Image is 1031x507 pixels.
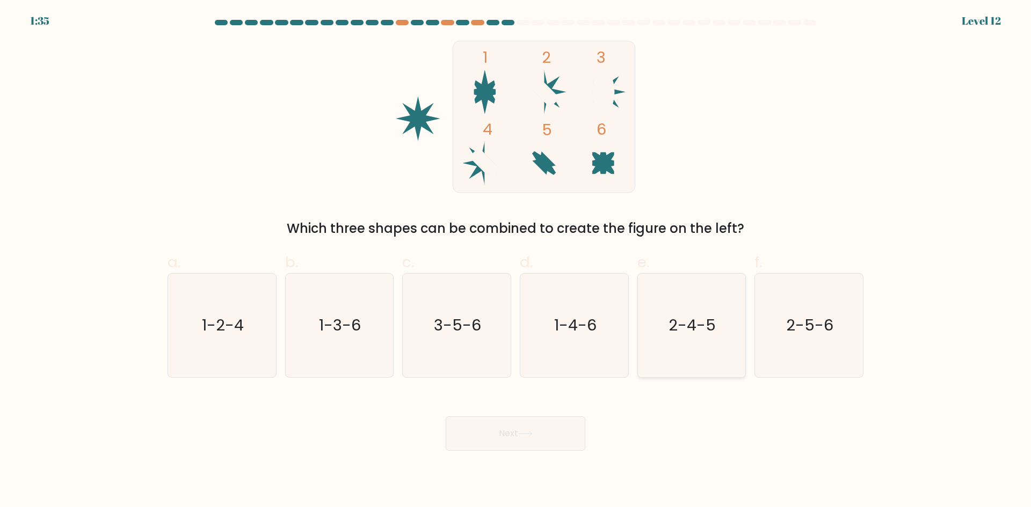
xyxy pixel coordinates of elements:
tspan: 6 [597,119,606,140]
tspan: 2 [542,47,551,68]
span: d. [520,252,533,273]
tspan: 4 [483,119,492,140]
text: 1-2-4 [202,314,244,336]
span: c. [402,252,414,273]
div: Level 12 [962,13,1001,29]
div: Which three shapes can be combined to create the figure on the left? [174,219,857,238]
text: 3-5-6 [434,314,482,336]
tspan: 1 [483,47,488,68]
span: f. [754,252,762,273]
button: Next [446,416,585,451]
text: 2-5-6 [787,314,834,336]
text: 2-4-5 [669,314,716,336]
span: a. [168,252,180,273]
text: 1-4-6 [554,314,597,336]
div: 1:35 [30,13,49,29]
tspan: 5 [542,119,552,141]
text: 1-3-6 [320,314,361,336]
tspan: 3 [597,47,606,68]
span: b. [285,252,298,273]
span: e. [637,252,649,273]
